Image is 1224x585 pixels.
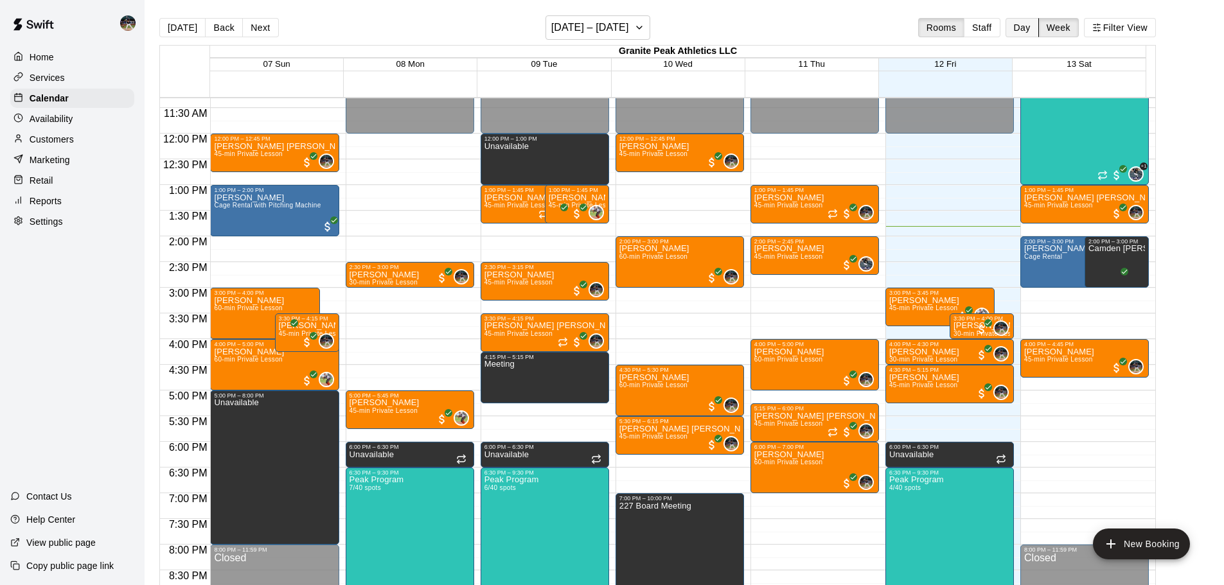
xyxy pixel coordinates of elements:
p: Retail [30,174,53,187]
span: All customers have paid [571,207,583,220]
img: Nolan Gilbert [320,335,333,347]
div: 3:30 PM – 4:15 PM: Kash Walker [275,313,339,352]
img: Nolan Gilbert [995,386,1007,399]
img: Nolan Gilbert [1130,360,1142,373]
span: 45-min Private Lesson [619,150,688,157]
span: Nolan Gilbert [729,153,739,169]
span: 30-min Private Lesson [953,330,1022,337]
a: Retail [10,171,134,190]
span: All customers have paid [840,259,853,272]
div: 4:00 PM – 5:00 PM: Lillie Anaya-Blatter [210,339,339,390]
span: 7/40 spots filled [350,484,381,491]
span: All customers have paid [975,387,988,400]
div: 1:00 PM – 1:45 PM: Brady Perlinski [481,185,590,223]
span: Nolan Gilbert [594,282,604,297]
p: Contact Us [26,490,72,503]
span: 60-min Private Lesson [214,356,283,363]
div: 3:30 PM – 4:15 PM [484,315,605,322]
span: 30-min Private Lesson [350,279,418,286]
img: Nolan Gilbert [860,373,873,386]
button: 09 Tue [531,59,558,69]
div: 6:00 PM – 6:30 PM [889,444,1010,450]
span: All customers have paid [436,272,448,284]
span: 11 Thu [799,59,825,69]
span: 45-min Private Lesson [484,279,553,286]
div: 4:00 PM – 5:00 PM: Asher Nunn [750,339,879,390]
div: 7:00 PM – 10:00 PM [619,495,740,502]
div: 3:00 PM – 4:00 PM: Avery Deitchler [210,288,319,339]
a: Customers [10,130,134,149]
div: Calendar [10,89,134,108]
span: 45-min Private Lesson [754,202,823,209]
img: Nolan Gilbert [590,283,603,296]
div: 4:00 PM – 4:30 PM: Cohen Herman [885,339,1014,365]
span: Nolan Gilbert [1133,359,1144,374]
button: 13 Sat [1067,59,1092,69]
span: All customers have paid [1110,207,1123,220]
span: Recurring event [996,454,1006,464]
div: Nolan Gilbert [723,153,739,169]
span: 2:00 PM [166,236,211,247]
span: Nolan Gilbert [864,372,874,387]
span: 6/40 spots filled [484,484,516,491]
div: 4:30 PM – 5:15 PM [889,367,1010,373]
div: 4:00 PM – 5:00 PM [754,341,875,347]
div: Nolan Gilbert [858,205,874,220]
div: 2:00 PM – 3:00 PM: Douglas Boone [616,236,744,288]
div: 6:30 PM – 9:30 PM [350,469,470,476]
div: 8:00 PM – 11:59 PM [1024,546,1145,553]
div: 2:30 PM – 3:00 PM: Landon Pitsch-Trenary [346,262,474,288]
button: 08 Mon [396,59,425,69]
button: Back [205,18,243,37]
div: 2:00 PM – 2:45 PM: Mason Buch [750,236,879,275]
span: 7:30 PM [166,519,211,530]
span: 3:00 PM [166,288,211,299]
span: Casey Peck [979,308,989,323]
div: 3:30 PM – 4:00 PM [953,315,1010,322]
div: 5:15 PM – 6:00 PM: Deagan Solan [750,403,879,442]
div: Casey Peck [319,372,334,387]
img: Cy Miller [1130,168,1142,180]
button: 12 Fri [934,59,956,69]
div: 5:00 PM – 8:00 PM: Unavailable [210,390,339,545]
span: All customers have paid [840,207,853,220]
span: Cage Rental with Pitching Machine [214,202,321,209]
div: Reports [10,191,134,211]
span: Nolan Gilbert [998,320,1009,336]
button: 10 Wed [663,59,693,69]
div: Nolan Gilbert [858,475,874,490]
span: 11:30 AM [161,108,211,119]
img: Cy Miller [860,258,873,270]
span: All customers have paid [705,272,718,284]
div: Nolan Gilbert [454,269,469,284]
span: All customers have paid [975,349,988,362]
div: 6:00 PM – 7:00 PM [754,444,875,450]
div: 2:00 PM – 3:00 PM [1024,238,1126,245]
p: Availability [30,112,73,125]
img: Nolan Gilbert [860,206,873,219]
div: Nolan Gilbert [723,269,739,284]
button: Next [242,18,278,37]
div: Cy Miller [858,256,874,272]
div: Settings [10,212,134,231]
span: All customers have paid [571,284,583,297]
p: Home [30,51,54,64]
a: Services [10,68,134,87]
p: Calendar [30,92,69,105]
span: 45-min Private Lesson [889,304,958,311]
span: 8:00 PM [166,545,211,555]
span: Nolan Gilbert [324,333,334,349]
div: 5:30 PM – 6:15 PM [619,418,740,424]
div: 6:00 PM – 6:30 PM: Unavailable [481,442,609,467]
div: 1:00 PM – 2:00 PM: Andrew Pitsch [210,185,339,236]
div: 6:30 PM – 9:30 PM [889,469,1010,476]
span: 45-min Private Lesson [549,202,617,209]
span: 12:00 PM [160,134,210,144]
span: All customers have paid [705,400,718,413]
div: 6:00 PM – 6:30 PM [484,444,605,450]
span: Nolan Gilbert [1133,205,1144,220]
img: Nolan Gilbert [1130,206,1142,219]
div: 6:00 PM – 6:30 PM: Unavailable [885,442,1014,467]
div: 4:15 PM – 5:15 PM [484,354,605,360]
